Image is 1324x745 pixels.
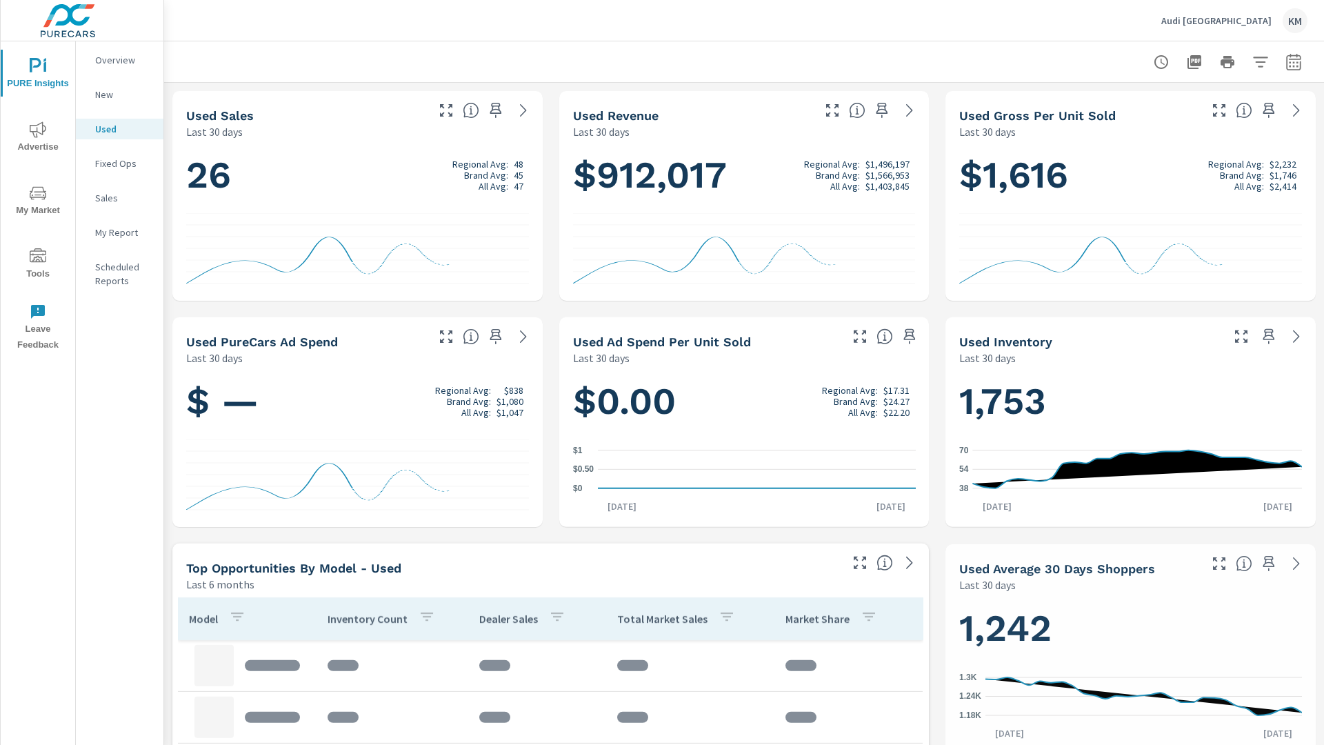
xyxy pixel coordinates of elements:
text: 38 [959,484,969,493]
div: My Report [76,222,163,243]
div: New [76,84,163,105]
span: Tools [5,248,71,282]
p: [DATE] [973,499,1021,513]
button: Make Fullscreen [435,99,457,121]
p: Last 30 days [959,577,1016,593]
p: Regional Avg: [822,384,878,395]
button: Apply Filters [1247,48,1274,76]
p: Used [95,122,152,136]
h5: Top Opportunities by Model - Used [186,561,401,575]
p: Market Share [785,612,850,626]
button: Print Report [1214,48,1241,76]
span: Total sales revenue over the selected date range. [Source: This data is sourced from the dealer’s... [849,102,865,119]
p: 48 [514,159,523,170]
button: Make Fullscreen [821,99,843,121]
h5: Used PureCars Ad Spend [186,335,338,349]
span: Save this to your personalized report [1258,99,1280,121]
p: Brand Avg: [464,170,508,181]
p: [DATE] [985,726,1034,740]
p: $24.27 [883,395,910,406]
p: New [95,88,152,101]
p: Total Market Sales [617,612,708,626]
button: Select Date Range [1280,48,1307,76]
p: All Avg: [461,407,491,418]
p: $1,746 [1270,170,1296,181]
div: Fixed Ops [76,153,163,174]
span: Find the biggest opportunities within your model lineup by seeing how each model is selling in yo... [876,555,893,571]
p: All Avg: [1234,181,1264,192]
h5: Used Inventory [959,335,1052,349]
text: 1.18K [959,711,981,720]
p: $1,566,953 [865,170,910,181]
text: 54 [959,464,969,474]
h1: 1,242 [959,605,1302,652]
span: Save this to your personalized report [1258,553,1280,575]
h1: 26 [186,152,529,199]
p: Overview [95,53,152,67]
p: Sales [95,191,152,205]
p: Dealer Sales [479,612,538,626]
text: $0 [573,484,583,493]
p: Last 30 days [959,123,1016,140]
span: Save this to your personalized report [1258,326,1280,348]
span: Advertise [5,121,71,155]
a: See more details in report [899,552,921,574]
div: Sales [76,188,163,208]
p: Last 6 months [186,576,254,593]
p: All Avg: [830,181,860,192]
button: Make Fullscreen [1208,99,1230,121]
h5: Used Sales [186,108,254,123]
p: [DATE] [598,499,646,513]
h1: $ — [186,378,529,425]
p: $22.20 [883,406,910,417]
h5: Used Revenue [573,108,659,123]
div: KM [1283,8,1307,33]
p: All Avg: [848,406,878,417]
div: Scheduled Reports [76,257,163,291]
span: Leave Feedback [5,304,71,353]
span: Number of vehicles sold by the dealership over the selected date range. [Source: This data is sou... [463,102,479,119]
span: Save this to your personalized report [871,99,893,121]
p: [DATE] [1254,499,1302,513]
div: Overview [76,50,163,70]
p: $17.31 [883,384,910,395]
p: All Avg: [479,181,508,192]
text: 1.3K [959,673,977,682]
p: Audi [GEOGRAPHIC_DATA] [1161,14,1272,27]
span: A rolling 30 day total of daily Shoppers on the dealership website, averaged over the selected da... [1236,555,1252,572]
span: Total cost of media for all PureCars channels for the selected dealership group over the selected... [463,328,479,345]
a: See more details in report [1285,326,1307,348]
p: Scheduled Reports [95,260,152,288]
p: 47 [514,181,523,192]
p: [DATE] [1254,726,1302,740]
p: Last 30 days [186,350,243,366]
a: See more details in report [1285,553,1307,575]
div: Used [76,119,163,139]
p: $838 [504,385,523,396]
h1: $1,616 [959,152,1302,199]
span: Save this to your personalized report [485,326,507,348]
span: Average cost of advertising per each vehicle sold at the dealer over the selected date range. The... [876,328,893,345]
text: $0.50 [573,464,594,474]
p: Brand Avg: [834,395,878,406]
span: Average gross profit generated by the dealership for each vehicle sold over the selected date ran... [1236,102,1252,119]
button: Make Fullscreen [849,552,871,574]
span: Save this to your personalized report [899,326,921,348]
p: 45 [514,170,523,181]
p: $2,232 [1270,159,1296,170]
p: Regional Avg: [435,385,491,396]
button: "Export Report to PDF" [1181,48,1208,76]
p: Last 30 days [186,123,243,140]
button: Make Fullscreen [1230,326,1252,348]
p: Last 30 days [959,350,1016,366]
text: 70 [959,446,969,455]
p: $1,047 [496,407,523,418]
h5: Used Average 30 Days Shoppers [959,562,1155,576]
span: PURE Insights [5,58,71,92]
button: Make Fullscreen [1208,553,1230,575]
h5: Used Ad Spend Per Unit Sold [573,335,751,349]
span: My Market [5,185,71,219]
h1: $0.00 [573,377,916,424]
a: See more details in report [1285,99,1307,121]
p: $1,403,845 [865,181,910,192]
